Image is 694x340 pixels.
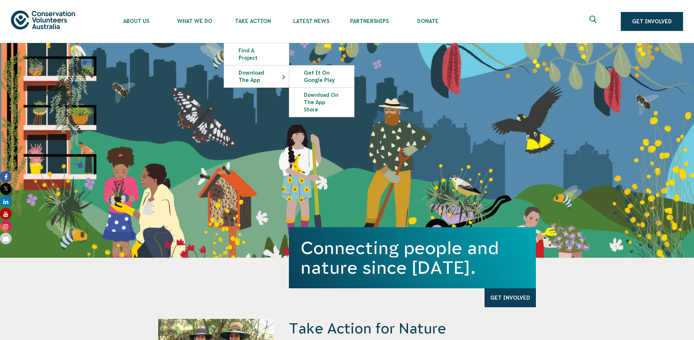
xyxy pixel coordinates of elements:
[224,18,282,24] span: Take Action
[11,11,75,29] img: logo.svg
[289,319,536,338] h4: Take Action for Nature
[301,238,524,277] h1: Connecting people and nature since [DATE].
[289,88,354,117] a: Download on the App Store
[224,66,289,87] a: Download the app
[107,18,165,24] span: About Us
[485,288,536,307] a: Get Involved
[399,18,457,24] span: Donate
[585,13,603,30] button: Expand search box Close search box
[340,18,399,24] span: Partnerships
[621,12,683,31] a: Get Involved
[289,66,354,87] a: Get it on Google Play
[282,18,340,24] span: Latest News
[589,16,599,27] span: Expand search box
[224,65,289,88] li: Download the app
[224,43,289,65] a: Find a project
[165,18,224,24] span: What We Do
